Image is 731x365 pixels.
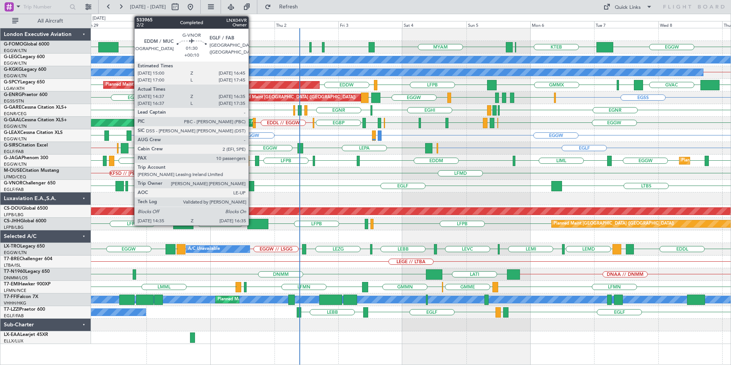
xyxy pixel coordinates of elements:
[93,15,106,22] div: [DATE]
[4,206,48,211] a: CS-DOUGlobal 6500
[4,257,19,261] span: T7-BRE
[4,130,20,135] span: G-LEAX
[4,332,20,337] span: LX-EAA
[20,18,81,24] span: All Aircraft
[4,282,50,287] a: T7-EMIHawker 900XP
[4,67,22,72] span: G-KGKG
[4,295,38,299] a: T7-FFIFalcon 7X
[273,4,305,10] span: Refresh
[4,143,18,148] span: G-SIRS
[4,130,63,135] a: G-LEAXCessna Citation XLS
[4,73,27,79] a: EGGW/LTN
[4,307,19,312] span: T7-LZZI
[235,92,356,103] div: Planned Maint [GEOGRAPHIC_DATA] ([GEOGRAPHIC_DATA])
[4,111,27,117] a: EGNR/CEG
[554,218,674,230] div: Planned Maint [GEOGRAPHIC_DATA] ([GEOGRAPHIC_DATA])
[8,15,83,27] button: All Aircraft
[261,1,307,13] button: Refresh
[4,288,26,293] a: LFMN/NCE
[4,93,22,97] span: G-ENRG
[130,3,166,10] span: [DATE] - [DATE]
[4,269,25,274] span: T7-N1960
[4,219,46,223] a: CS-JHHGlobal 6000
[4,250,27,256] a: EGGW/LTN
[4,55,45,59] a: G-LEGCLegacy 600
[4,225,24,230] a: LFPB/LBG
[188,243,220,255] div: A/C Unavailable
[4,219,20,223] span: CS-JHH
[23,1,67,13] input: Trip Number
[4,332,48,337] a: LX-EAALearjet 45XR
[146,21,210,28] div: Tue 30
[658,21,722,28] div: Wed 8
[82,21,146,28] div: Mon 29
[275,21,338,28] div: Thu 2
[4,168,59,173] a: M-OUSECitation Mustang
[4,338,23,344] a: ELLX/LUX
[4,86,24,91] a: LGAV/ATH
[4,124,27,129] a: EGGW/LTN
[4,181,23,186] span: G-VNOR
[466,21,530,28] div: Sun 5
[338,21,402,28] div: Fri 3
[4,156,21,160] span: G-JAGA
[4,42,49,47] a: G-FOMOGlobal 6000
[4,161,27,167] a: EGGW/LTN
[4,149,24,155] a: EGLF/FAB
[4,136,27,142] a: EGGW/LTN
[4,244,20,249] span: LX-TRO
[599,1,656,13] button: Quick Links
[4,118,67,122] a: G-GAALCessna Citation XLS+
[402,21,466,28] div: Sat 4
[4,118,21,122] span: G-GAAL
[4,282,19,287] span: T7-EMI
[4,313,24,319] a: EGLF/FAB
[530,21,594,28] div: Mon 6
[4,244,45,249] a: LX-TROLegacy 650
[4,181,55,186] a: G-VNORChallenger 650
[4,257,52,261] a: T7-BREChallenger 604
[594,21,658,28] div: Tue 7
[4,80,20,85] span: G-SPCY
[4,93,47,97] a: G-ENRGPraetor 600
[4,67,46,72] a: G-KGKGLegacy 600
[4,42,23,47] span: G-FOMO
[4,174,26,180] a: LFMD/CEQ
[251,117,295,129] div: AOG Maint Dusseldorf
[4,48,27,54] a: EGGW/LTN
[4,143,48,148] a: G-SIRSCitation Excel
[4,80,45,85] a: G-SPCYLegacy 650
[4,262,21,268] a: LTBA/ISL
[4,55,20,59] span: G-LEGC
[4,156,48,160] a: G-JAGAPhenom 300
[4,295,17,299] span: T7-FFI
[4,168,22,173] span: M-OUSE
[4,269,50,274] a: T7-N1960Legacy 650
[4,307,45,312] a: T7-LZZIPraetor 600
[218,294,338,305] div: Planned Maint [GEOGRAPHIC_DATA] ([GEOGRAPHIC_DATA])
[4,187,24,192] a: EGLF/FAB
[210,21,274,28] div: Wed 1
[4,275,28,281] a: DNMM/LOS
[4,206,22,211] span: CS-DOU
[106,79,179,91] div: Planned Maint [GEOGRAPHIC_DATA]
[4,105,21,110] span: G-GARE
[4,98,24,104] a: EGSS/STN
[4,105,67,110] a: G-GARECessna Citation XLS+
[615,4,641,11] div: Quick Links
[4,212,24,218] a: LFPB/LBG
[4,60,27,66] a: EGGW/LTN
[4,300,26,306] a: VHHH/HKG
[211,15,224,22] div: [DATE]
